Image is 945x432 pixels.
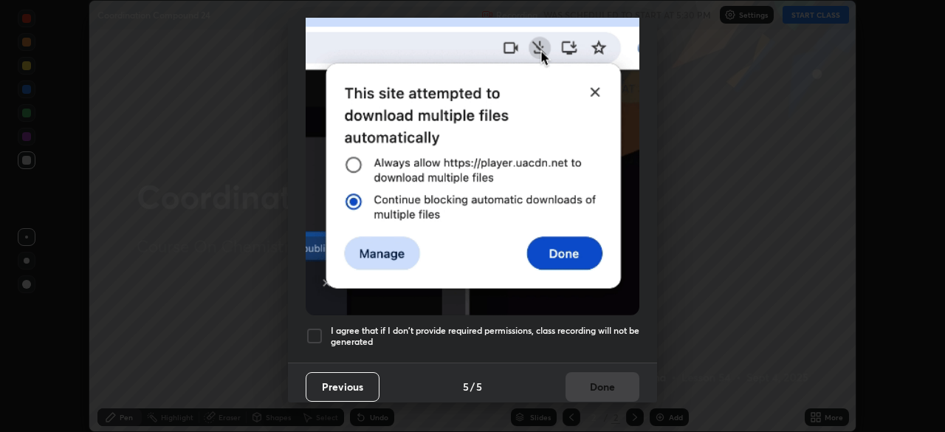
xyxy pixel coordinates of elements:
h4: / [470,379,475,394]
button: Previous [306,372,379,402]
h4: 5 [476,379,482,394]
h5: I agree that if I don't provide required permissions, class recording will not be generated [331,325,639,348]
h4: 5 [463,379,469,394]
